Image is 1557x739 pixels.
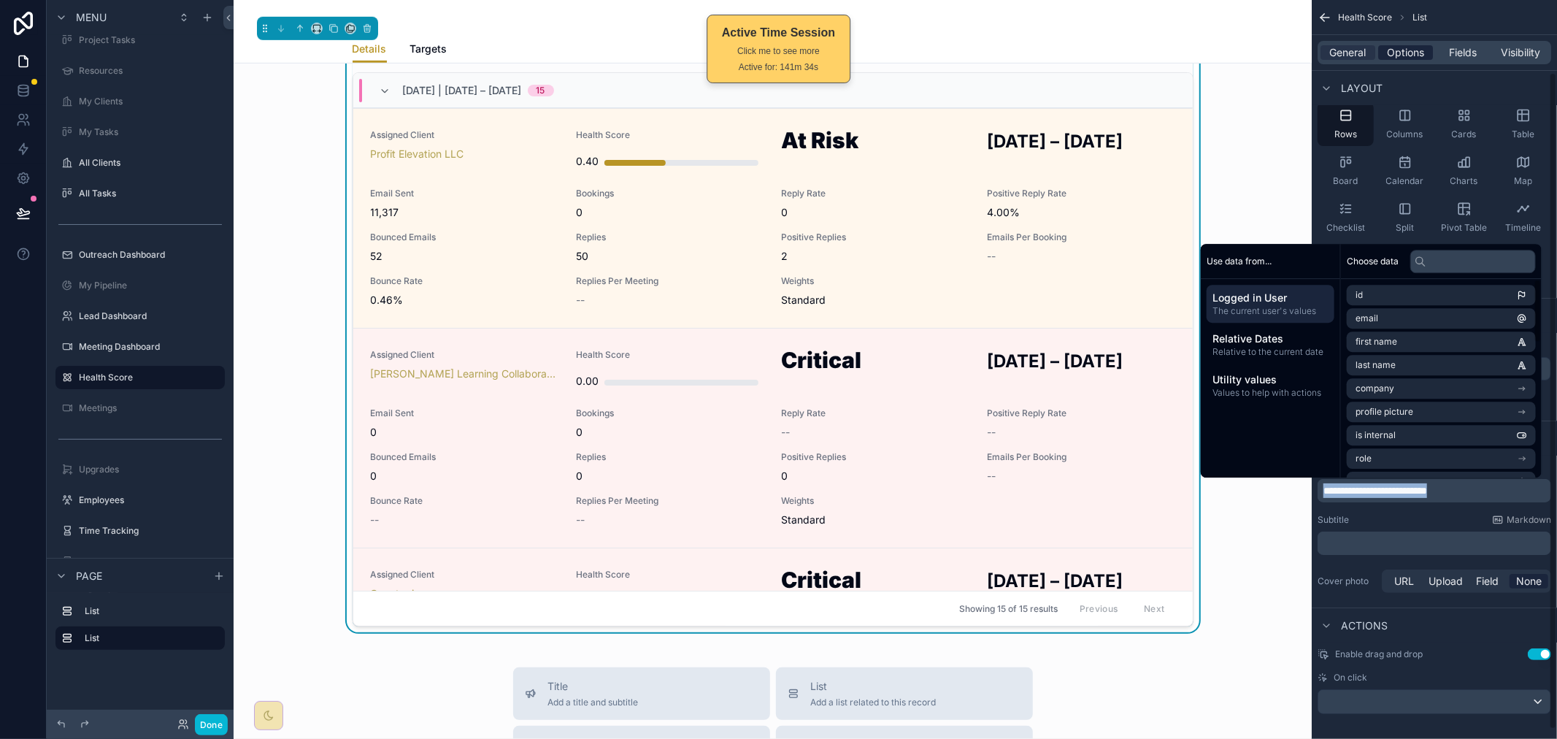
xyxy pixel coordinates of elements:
button: Done [195,714,228,735]
button: ListAdd a list related to this record [776,667,1033,720]
span: 0 [371,425,559,440]
a: Health Score [55,366,225,389]
span: Checklist [1326,222,1365,234]
span: General [1330,45,1366,60]
span: Actions [1341,619,1388,633]
h1: Critical [782,349,970,377]
label: Upgrades [79,464,222,475]
span: Split [1396,222,1414,234]
span: 0 [371,469,559,483]
a: Meeting Dashboard [55,335,225,359]
span: Bookings [576,188,764,199]
label: Lead Dashboard [79,310,222,322]
a: Assigned ClientProfit Elevation LLCHealth Score0.40At Risk[DATE] – [DATE]Email Sent11,317Bookings... [353,108,1193,328]
a: Profit Elevation LLC [371,147,464,161]
span: Map [1514,175,1532,187]
span: Field [1476,574,1499,589]
label: Cover photo [1318,575,1376,587]
span: -- [987,469,996,483]
span: Health Score [576,129,764,141]
a: All Tasks [55,182,225,205]
button: Table [1495,102,1551,146]
span: Fields [1450,45,1477,60]
label: My Pipeline [79,280,222,291]
a: My Clients [55,90,225,113]
button: Cards [1436,102,1492,146]
span: Replies [576,231,764,243]
span: [DATE] | [DATE] – [DATE] [403,83,522,98]
div: scrollable content [1201,279,1340,410]
a: Lead Dashboard [55,305,225,328]
button: Columns [1377,102,1433,146]
span: Email Sent [371,407,559,419]
span: Logged in User [1212,291,1329,305]
a: Details [353,36,387,64]
span: Use data from... [1207,256,1272,267]
span: Relative to the current date [1212,346,1329,358]
a: [PERSON_NAME] Learning Collaboration [371,367,559,381]
label: Resources [79,65,222,77]
a: My Tasks [55,120,225,144]
span: Standard [782,513,826,527]
button: Pivot Table [1436,196,1492,240]
label: Health Score [79,372,216,383]
span: 50 [576,249,764,264]
a: Resources [55,59,225,83]
div: Click me to see more [722,45,835,58]
button: Gantt [1318,242,1374,286]
span: Showing 15 of 15 results [959,603,1058,615]
span: 0 [576,205,764,220]
div: 0.40 [576,147,599,176]
div: Active Time Session [722,24,835,42]
span: Weights [782,495,970,507]
span: Options [1387,45,1424,60]
span: Positive Reply Rate [987,188,1175,199]
button: Split [1377,196,1433,240]
span: Health Score [576,349,764,361]
label: Meetings [79,402,222,414]
label: Subtitle [1318,514,1349,526]
h2: [DATE] – [DATE] [987,129,1175,153]
span: Quantegi [371,586,415,601]
div: Active for: 141m 34s [722,61,835,74]
span: -- [371,513,380,527]
span: Title [548,679,639,694]
div: scrollable content [1318,479,1551,502]
span: 52 [371,249,559,264]
span: Menu [76,10,107,25]
span: Charts [1450,175,1478,187]
span: Values to help with actions [1212,387,1329,399]
span: 11,317 [371,205,559,220]
span: Upload [1429,574,1463,589]
a: Time Tracking [55,550,225,573]
a: Assigned Client[PERSON_NAME] Learning CollaborationHealth Score0.00Critical[DATE] – [DATE]Email S... [353,328,1193,548]
span: Emails Per Booking [987,231,1175,243]
label: List [85,605,219,617]
label: Time Tracking [79,556,222,567]
label: Time Tracking [79,525,222,537]
span: Bounced Emails [371,231,559,243]
div: 15 [537,85,545,96]
span: List [1412,12,1427,23]
a: Project Tasks [55,28,225,52]
span: Details [353,42,387,56]
span: Timeline [1505,222,1541,234]
a: All Clients [55,151,225,175]
span: Replies Per Meeting [576,495,764,507]
span: Markdown [1507,514,1551,526]
label: All Clients [79,157,222,169]
span: Rows [1334,129,1357,140]
span: -- [782,425,791,440]
span: The current user's values [1212,305,1329,317]
h1: At Risk [782,129,970,157]
span: Positive Reply Rate [987,407,1175,419]
span: 0 [782,205,970,220]
label: Outreach Dashboard [79,249,222,261]
span: 0 [576,425,764,440]
span: Add a list related to this record [811,697,937,708]
span: Layout [1341,81,1383,96]
a: Meetings [55,397,225,420]
span: Assigned Client [371,569,559,581]
h2: [DATE] – [DATE] [987,349,1175,373]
